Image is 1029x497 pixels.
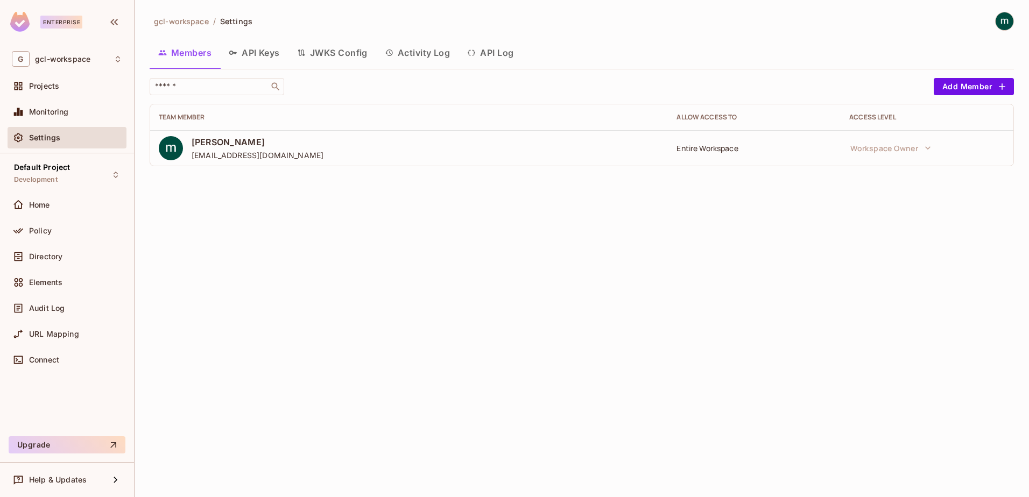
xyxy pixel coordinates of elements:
img: ACg8ocKPnzhwLiHGWQFXQX_sOgLi4Ql0rL8T_fi2g_zxR8M3pYDsuw=s96-c [159,136,183,160]
div: Enterprise [40,16,82,29]
span: Projects [29,82,59,90]
div: Entire Workspace [676,143,832,153]
span: [EMAIL_ADDRESS][DOMAIN_NAME] [192,150,323,160]
span: G [12,51,30,67]
span: Settings [29,133,60,142]
span: gcl-workspace [154,16,209,26]
div: Access Level [849,113,1005,122]
button: Add Member [934,78,1014,95]
span: Settings [220,16,252,26]
span: [PERSON_NAME] [192,136,323,148]
button: Upgrade [9,436,125,453]
button: API Keys [220,39,288,66]
button: Members [150,39,220,66]
span: Policy [29,226,52,235]
span: Development [14,175,58,184]
span: Home [29,201,50,209]
div: Allow Access to [676,113,832,122]
span: Directory [29,252,62,261]
button: Activity Log [376,39,459,66]
span: Audit Log [29,304,65,313]
li: / [213,16,216,26]
img: mathieu h [996,12,1013,30]
div: Team Member [159,113,659,122]
span: Workspace: gcl-workspace [35,55,90,63]
span: Default Project [14,163,70,172]
button: JWKS Config [288,39,376,66]
span: Monitoring [29,108,69,116]
img: SReyMgAAAABJRU5ErkJggg== [10,12,30,32]
button: API Log [459,39,522,66]
span: Help & Updates [29,475,87,484]
span: Connect [29,356,59,364]
span: URL Mapping [29,330,79,338]
button: Workspace Owner [845,137,936,159]
span: Elements [29,278,62,287]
